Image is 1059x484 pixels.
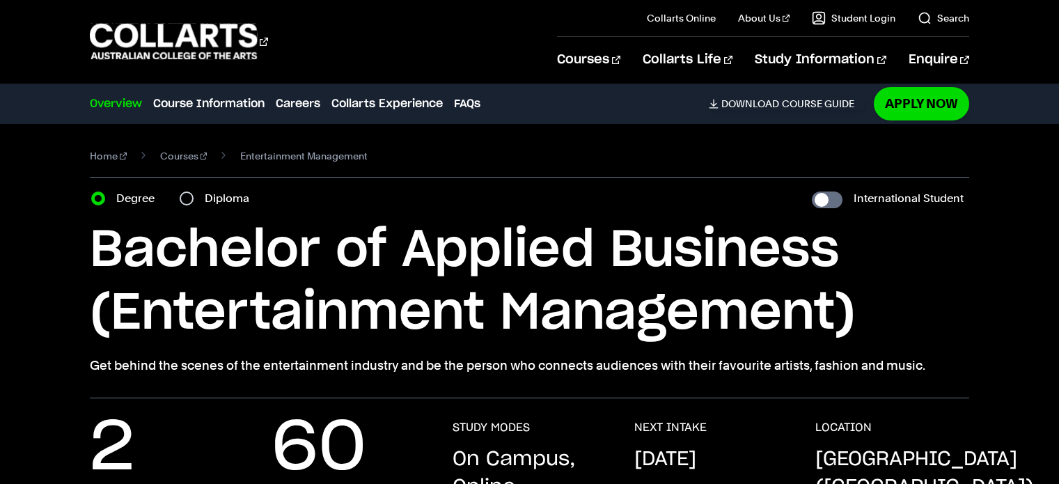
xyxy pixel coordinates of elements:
h3: LOCATION [815,421,872,435]
a: Collarts Life [643,37,732,83]
a: Collarts Online [647,11,716,25]
label: Degree [116,189,163,208]
label: International Student [854,189,964,208]
a: Courses [557,37,620,83]
a: Collarts Experience [331,95,443,112]
a: DownloadCourse Guide [709,97,865,110]
p: Get behind the scenes of the entertainment industry and be the person who connects audiences with... [90,356,968,375]
a: Study Information [755,37,886,83]
span: Download [721,97,779,110]
a: FAQs [454,95,480,112]
h3: NEXT INTAKE [634,421,707,435]
label: Diploma [205,189,258,208]
a: Careers [276,95,320,112]
a: Overview [90,95,142,112]
p: [DATE] [634,446,696,474]
span: Entertainment Management [240,146,368,166]
a: Enquire [909,37,969,83]
a: About Us [738,11,790,25]
div: Go to homepage [90,22,268,61]
h3: STUDY MODES [453,421,530,435]
h1: Bachelor of Applied Business (Entertainment Management) [90,219,968,345]
a: Course Information [153,95,265,112]
p: 60 [272,421,366,476]
a: Search [918,11,969,25]
p: 2 [90,421,134,476]
a: Student Login [812,11,895,25]
a: Apply Now [874,87,969,120]
a: Home [90,146,127,166]
a: Courses [160,146,207,166]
